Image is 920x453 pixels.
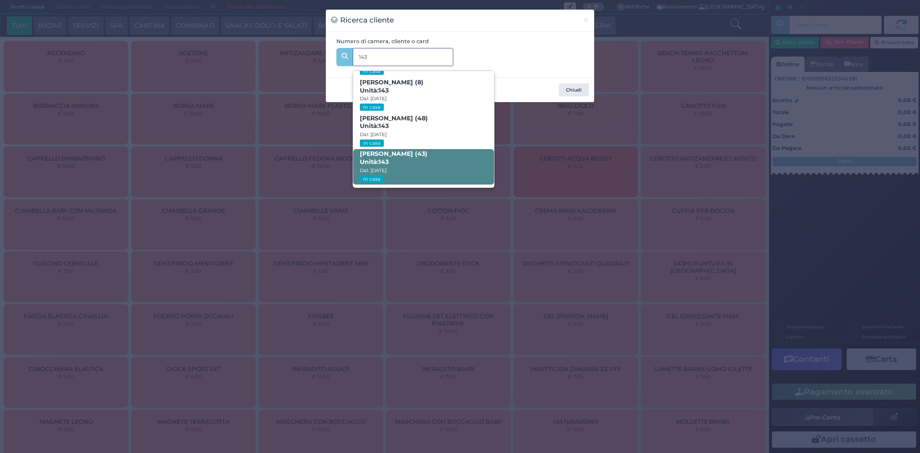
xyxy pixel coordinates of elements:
strong: 143 [379,122,389,129]
small: Dal: [DATE] [360,167,387,174]
b: [PERSON_NAME] (43) [360,150,427,165]
small: In casa [360,104,383,111]
small: Dal: [DATE] [360,131,387,138]
label: Numero di camera, cliente o card [336,37,429,46]
small: In casa [360,68,383,75]
small: In casa [360,175,383,183]
button: Chiudi [559,83,589,97]
span: Unità: [360,122,389,130]
small: Dal: [DATE] [360,95,387,102]
span: × [583,15,589,25]
b: [PERSON_NAME] (8) [360,79,424,94]
strong: 143 [379,158,389,165]
h3: Ricerca cliente [331,15,394,26]
input: Es. 'Mario Rossi', '220' o '108123234234' [353,48,453,66]
span: Unità: [360,158,389,166]
strong: 143 [379,87,389,94]
small: In casa [360,139,383,147]
button: Chiudi [577,10,594,31]
span: Unità: [360,87,389,95]
b: [PERSON_NAME] (48) [360,115,428,130]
